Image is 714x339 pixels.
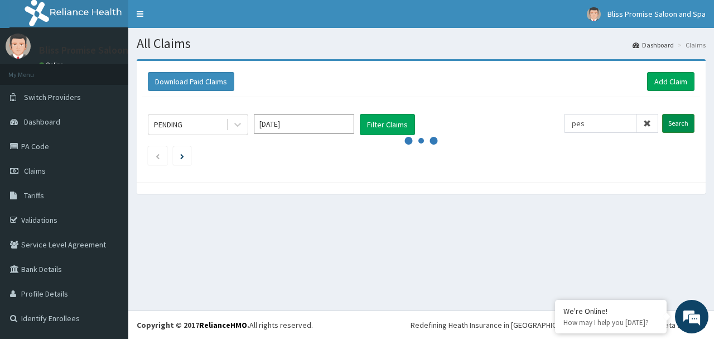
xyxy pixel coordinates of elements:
[565,114,636,133] input: Search by HMO ID
[6,34,31,59] img: User Image
[39,61,66,69] a: Online
[662,114,694,133] input: Search
[254,114,354,134] input: Select Month and Year
[411,319,706,331] div: Redefining Heath Insurance in [GEOGRAPHIC_DATA] using Telemedicine and Data Science!
[404,124,438,157] svg: audio-loading
[633,40,674,50] a: Dashboard
[24,117,60,127] span: Dashboard
[199,320,247,330] a: RelianceHMO
[587,7,601,21] img: User Image
[39,45,165,55] p: Bliss Promise Saloon and Spa
[180,151,184,161] a: Next page
[675,40,706,50] li: Claims
[24,166,46,176] span: Claims
[563,306,658,316] div: We're Online!
[24,190,44,200] span: Tariffs
[607,9,706,19] span: Bliss Promise Saloon and Spa
[137,36,706,51] h1: All Claims
[360,114,415,135] button: Filter Claims
[137,320,249,330] strong: Copyright © 2017 .
[647,72,694,91] a: Add Claim
[155,151,160,161] a: Previous page
[563,318,658,327] p: How may I help you today?
[148,72,234,91] button: Download Paid Claims
[24,92,81,102] span: Switch Providers
[154,119,182,130] div: PENDING
[128,311,714,339] footer: All rights reserved.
